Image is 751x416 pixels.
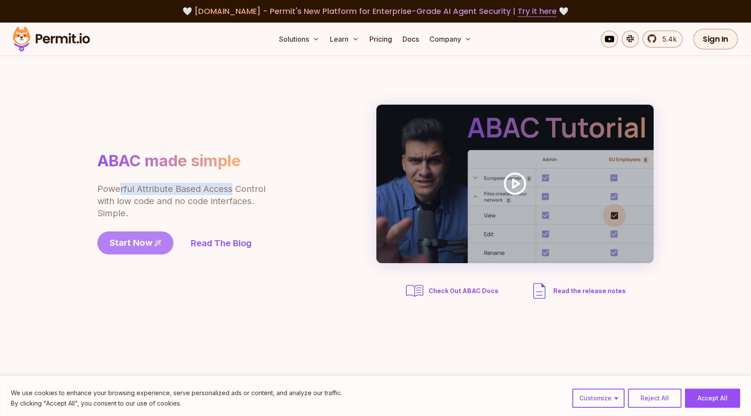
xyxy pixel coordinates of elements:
[11,398,342,409] p: By clicking "Accept All", you consent to our use of cookies.
[642,30,683,48] a: 5.4k
[404,281,425,301] img: abac docs
[97,183,267,219] p: Powerful Attribute Based Access Control with low code and no code interfaces. Simple.
[326,30,362,48] button: Learn
[657,34,677,44] span: 5.4k
[685,389,740,408] button: Accept All
[426,30,475,48] button: Company
[191,237,252,249] a: Read The Blog
[9,24,94,54] img: Permit logo
[518,6,557,17] a: Try it here
[110,237,153,249] span: Start Now
[399,30,422,48] a: Docs
[11,388,342,398] p: We use cookies to enhance your browsing experience, serve personalized ads or content, and analyz...
[572,389,625,408] button: Customize
[628,389,681,408] button: Reject All
[276,30,323,48] button: Solutions
[97,231,173,254] a: Start Now
[693,29,738,50] a: Sign In
[429,287,498,295] span: Check Out ABAC Docs
[97,151,241,171] h1: ABAC made simple
[404,281,501,301] a: Check Out ABAC Docs
[21,5,730,17] div: 🤍 🤍
[529,281,550,301] img: description
[194,6,557,17] span: [DOMAIN_NAME] - Permit's New Platform for Enterprise-Grade AI Agent Security |
[553,287,626,295] span: Read the release notes
[366,30,395,48] a: Pricing
[529,281,626,301] a: Read the release notes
